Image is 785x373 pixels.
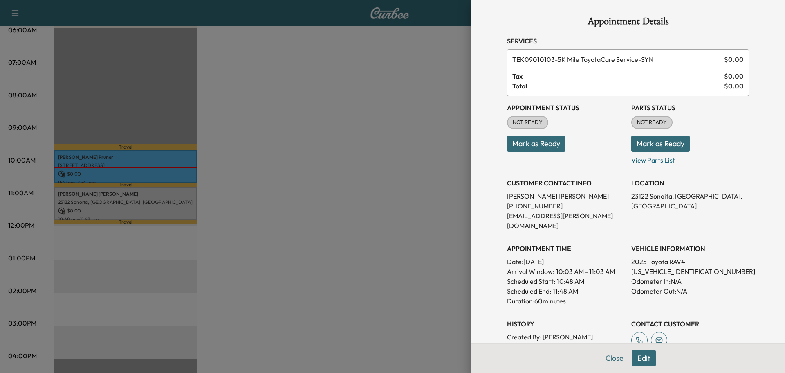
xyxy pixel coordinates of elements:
p: Arrival Window: [507,267,625,276]
span: $ 0.00 [724,54,744,64]
h3: CUSTOMER CONTACT INFO [507,178,625,188]
p: [EMAIL_ADDRESS][PERSON_NAME][DOMAIN_NAME] [507,211,625,231]
h3: Services [507,36,749,46]
h1: Appointment Details [507,16,749,29]
button: Close [600,350,629,366]
span: $ 0.00 [724,71,744,81]
span: NOT READY [508,118,547,127]
p: [PHONE_NUMBER] [507,201,625,211]
p: Scheduled End: [507,286,551,296]
span: Tax [512,71,724,81]
h3: History [507,319,625,329]
p: 2025 Toyota RAV4 [631,257,749,267]
h3: LOCATION [631,178,749,188]
p: 11:48 AM [553,286,578,296]
span: 5K Mile ToyotaCare Service-SYN [512,54,721,64]
h3: Appointment Status [507,103,625,113]
p: 23122 Sonoita, [GEOGRAPHIC_DATA], [GEOGRAPHIC_DATA] [631,191,749,211]
span: NOT READY [632,118,672,127]
button: Mark as Ready [631,136,690,152]
p: View Parts List [631,152,749,165]
p: Duration: 60 minutes [507,296,625,306]
button: Mark as Ready [507,136,565,152]
p: Created By : [PERSON_NAME] [507,332,625,342]
button: Edit [632,350,656,366]
p: Date: [DATE] [507,257,625,267]
span: Total [512,81,724,91]
p: [PERSON_NAME] [PERSON_NAME] [507,191,625,201]
p: Odometer In: N/A [631,276,749,286]
h3: CONTACT CUSTOMER [631,319,749,329]
span: 10:03 AM - 11:03 AM [556,267,615,276]
p: Scheduled Start: [507,276,555,286]
p: 10:48 AM [557,276,584,286]
span: $ 0.00 [724,81,744,91]
p: Odometer Out: N/A [631,286,749,296]
p: [US_VEHICLE_IDENTIFICATION_NUMBER] [631,267,749,276]
h3: Parts Status [631,103,749,113]
h3: VEHICLE INFORMATION [631,244,749,253]
h3: APPOINTMENT TIME [507,244,625,253]
p: Created At : [DATE] 3:24:25 PM [507,342,625,352]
